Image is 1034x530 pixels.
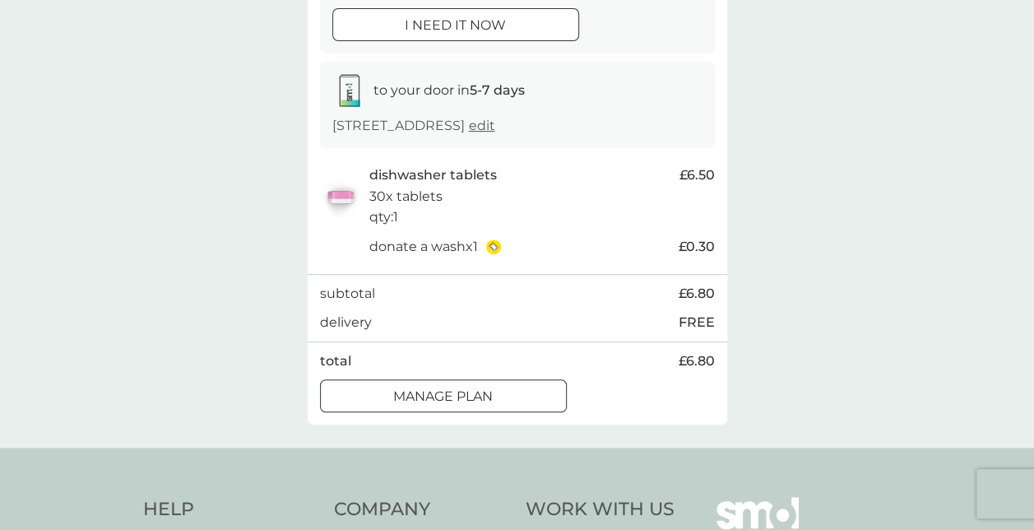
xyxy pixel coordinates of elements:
[679,236,715,258] span: £0.30
[320,283,375,305] p: subtotal
[373,82,525,98] span: to your door in
[405,15,506,36] p: i need it now
[470,82,525,98] strong: 5-7 days
[679,283,715,305] span: £6.80
[332,8,579,41] button: i need it now
[334,497,509,523] h4: Company
[369,236,478,258] p: donate a wash x 1
[679,165,715,186] span: £6.50
[526,497,675,523] h4: Work With Us
[320,379,567,412] button: Manage plan
[320,312,372,333] p: delivery
[469,118,495,133] a: edit
[369,186,443,207] p: 30x tablets
[320,351,351,372] p: total
[679,312,715,333] p: FREE
[393,386,493,407] p: Manage plan
[143,497,318,523] h4: Help
[369,165,497,186] p: dishwasher tablets
[369,207,398,228] p: qty : 1
[679,351,715,372] span: £6.80
[332,115,495,137] p: [STREET_ADDRESS]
